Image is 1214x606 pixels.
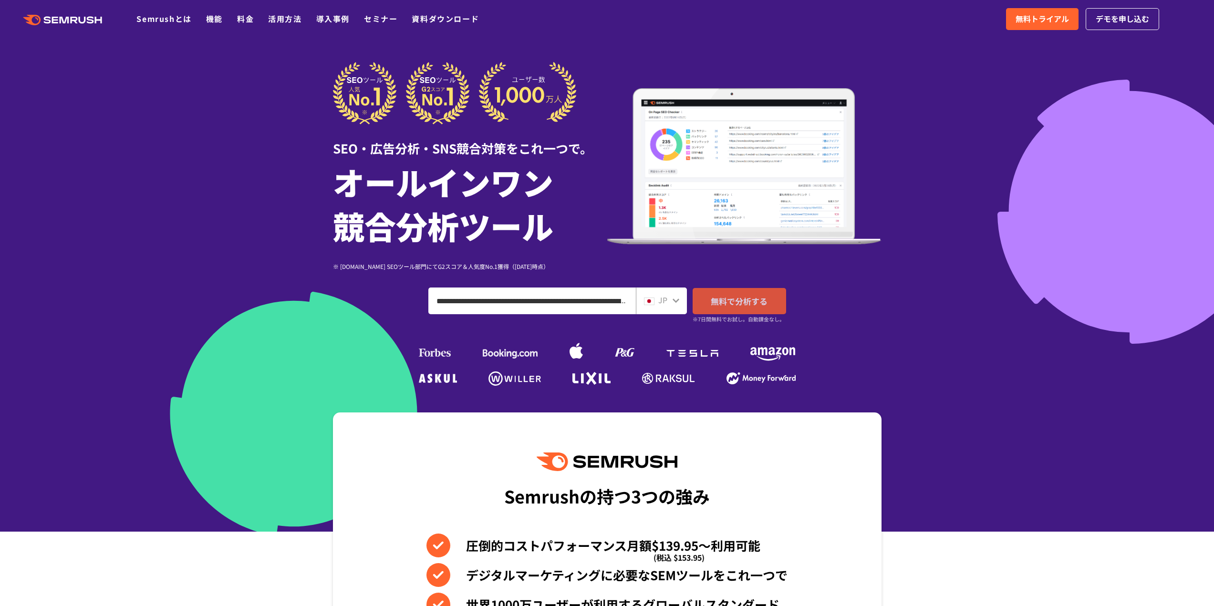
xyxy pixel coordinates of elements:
[711,295,768,307] span: 無料で分析する
[412,13,479,24] a: 資料ダウンロード
[693,315,785,324] small: ※7日間無料でお試し。自動課金なし。
[237,13,254,24] a: 料金
[333,160,607,247] h1: オールインワン 競合分析ツール
[316,13,350,24] a: 導入事例
[504,478,710,514] div: Semrushの持つ3つの強み
[206,13,223,24] a: 機能
[1016,13,1069,25] span: 無料トライアル
[426,563,788,587] li: デジタルマーケティングに必要なSEMツールをこれ一つで
[654,545,705,569] span: (税込 $153.95)
[333,262,607,271] div: ※ [DOMAIN_NAME] SEOツール部門にてG2スコア＆人気度No.1獲得（[DATE]時点）
[429,288,635,314] input: ドメイン、キーワードまたはURLを入力してください
[693,288,786,314] a: 無料で分析する
[136,13,191,24] a: Semrushとは
[426,534,788,557] li: 圧倒的コストパフォーマンス月額$139.95〜利用可能
[364,13,397,24] a: セミナー
[1086,8,1159,30] a: デモを申し込む
[268,13,301,24] a: 活用方法
[537,452,677,471] img: Semrush
[1006,8,1079,30] a: 無料トライアル
[333,124,607,157] div: SEO・広告分析・SNS競合対策をこれ一つで。
[1096,13,1149,25] span: デモを申し込む
[658,294,667,306] span: JP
